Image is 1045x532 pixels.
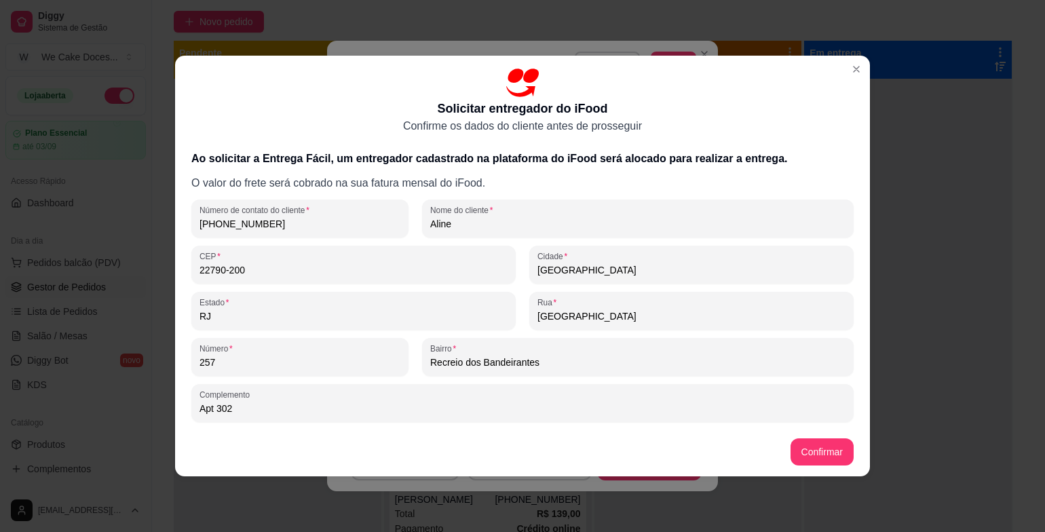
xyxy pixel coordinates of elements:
button: Confirmar [791,438,854,465]
input: Cidade [537,263,845,277]
p: Solicitar entregador do iFood [437,99,607,118]
label: Bairro [430,343,461,354]
input: Nome do cliente [430,217,845,231]
h3: Ao solicitar a Entrega Fácil, um entregador cadastrado na plataforma do iFood será alocado para r... [191,151,854,167]
p: Confirme os dados do cliente antes de prosseguir [403,118,642,134]
button: Close [845,58,867,80]
input: Bairro [430,356,845,369]
input: Estado [199,309,508,323]
p: O valor do frete será cobrado na sua fatura mensal do iFood. [191,175,854,191]
input: CEP [199,263,508,277]
input: Número [199,356,400,369]
label: Número de contato do cliente [199,204,314,216]
label: Cidade [537,250,572,262]
label: Complemento [199,389,254,400]
label: Estado [199,297,233,308]
label: Número [199,343,237,354]
input: Rua [537,309,845,323]
label: CEP [199,250,225,262]
label: Rua [537,297,561,308]
input: Complemento [199,402,845,415]
input: Número de contato do cliente [199,217,400,231]
label: Nome do cliente [430,204,497,216]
